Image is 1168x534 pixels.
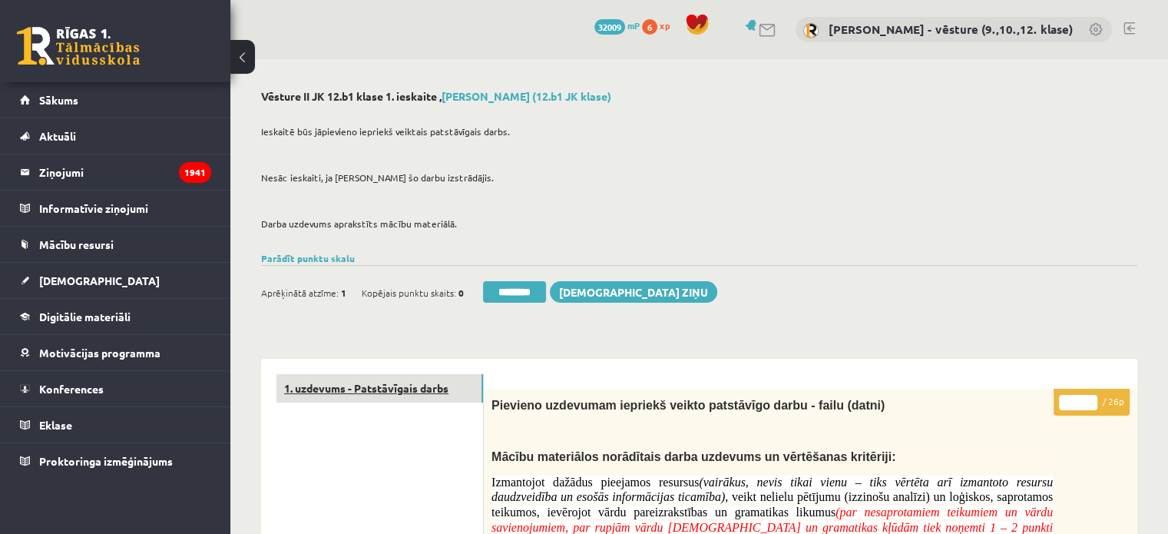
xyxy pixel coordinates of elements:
[491,450,895,463] span: Mācību materiālos norādītais darba uzdevums un vērtēšanas kritēriji:
[17,27,140,65] a: Rīgas 1. Tālmācības vidusskola
[20,371,211,406] a: Konferences
[20,227,211,262] a: Mācību resursi
[261,252,355,264] a: Parādīt punktu skalu
[261,124,1130,138] p: Ieskaitē būs jāpievieno iepriekš veiktais patstāvīgais darbs.
[20,335,211,370] a: Motivācijas programma
[20,191,211,226] a: Informatīvie ziņojumi
[20,263,211,298] a: [DEMOGRAPHIC_DATA]
[261,217,1130,231] p: Darba uzdevums aprakstīts mācību materiālā.
[1054,389,1130,416] p: / 26p
[594,19,640,32] a: 32009 mP
[261,281,339,304] span: Aprēķinātā atzīme:
[20,299,211,334] a: Digitālie materiāli
[627,19,640,32] span: mP
[20,443,211,479] a: Proktoringa izmēģinājums
[341,281,346,304] span: 1
[39,154,211,190] legend: Ziņojumi
[39,274,160,287] span: [DEMOGRAPHIC_DATA]
[362,281,456,304] span: Kopējais punktu skaits:
[458,281,464,304] span: 0
[39,129,76,143] span: Aktuāli
[39,191,211,226] legend: Informatīvie ziņojumi
[39,418,72,432] span: Eklase
[261,171,1130,184] p: Nesāc ieskaiti, ja [PERSON_NAME] šo darbu izstrādājis.
[491,476,1053,504] i: (vairākus, nevis tikai vienu – tiks vērtēta arī izmantoto resursu daudzveidība un esošās informāc...
[642,19,657,35] span: 6
[39,382,104,396] span: Konferences
[179,162,211,183] i: 1941
[276,374,483,403] a: 1. uzdevums - Patstāvīgais darbs
[594,19,625,35] span: 32009
[829,22,1073,37] a: [PERSON_NAME] - vēsture (9.,10.,12. klase)
[15,15,621,32] body: Bagātinātā teksta redaktors, wiswyg-editor-user-answer-47433801098900
[261,90,1137,103] h2: Vēsture II JK 12.b1 klase 1. ieskaite ,
[39,237,114,251] span: Mācību resursi
[39,93,78,107] span: Sākums
[550,281,717,303] a: [DEMOGRAPHIC_DATA] ziņu
[20,82,211,118] a: Sākums
[39,310,131,323] span: Digitālie materiāli
[660,19,670,32] span: xp
[442,89,611,103] a: [PERSON_NAME] (12.b1 JK klase)
[39,454,173,468] span: Proktoringa izmēģinājums
[20,118,211,154] a: Aktuāli
[642,19,677,32] a: 6 xp
[39,346,160,360] span: Motivācijas programma
[491,399,885,412] span: Pievieno uzdevumam iepriekš veikto patstāvīgo darbu - failu (datni)
[20,154,211,190] a: Ziņojumi1941
[20,407,211,443] a: Eklase
[803,23,819,38] img: Kristīna Kižlo - vēsture (9.,10.,12. klase)
[491,476,1053,519] span: Izmantojot dažādus pieejamos resursus , veikt nelielu pētījumu (izzinošu analīzi) un loģiskos, sa...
